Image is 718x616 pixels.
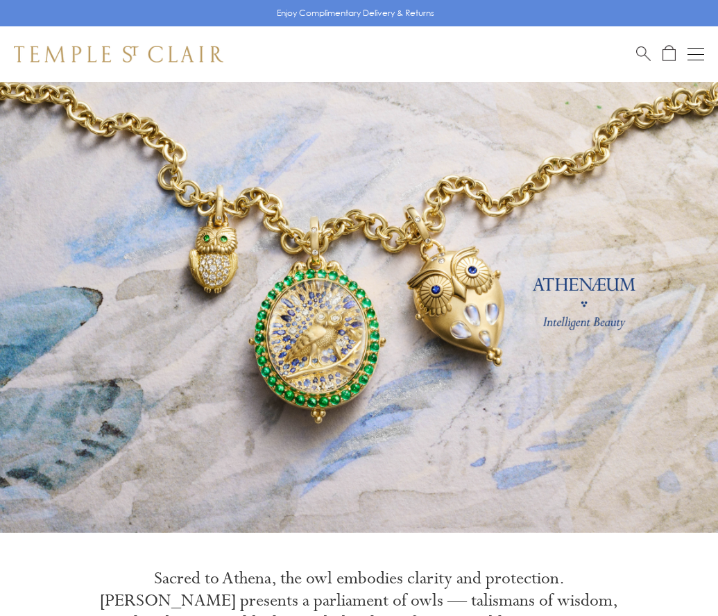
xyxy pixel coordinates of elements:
img: Temple St. Clair [14,46,223,62]
a: Open Shopping Bag [663,45,676,62]
p: Enjoy Complimentary Delivery & Returns [277,6,434,20]
button: Open navigation [687,46,704,62]
a: Search [636,45,651,62]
